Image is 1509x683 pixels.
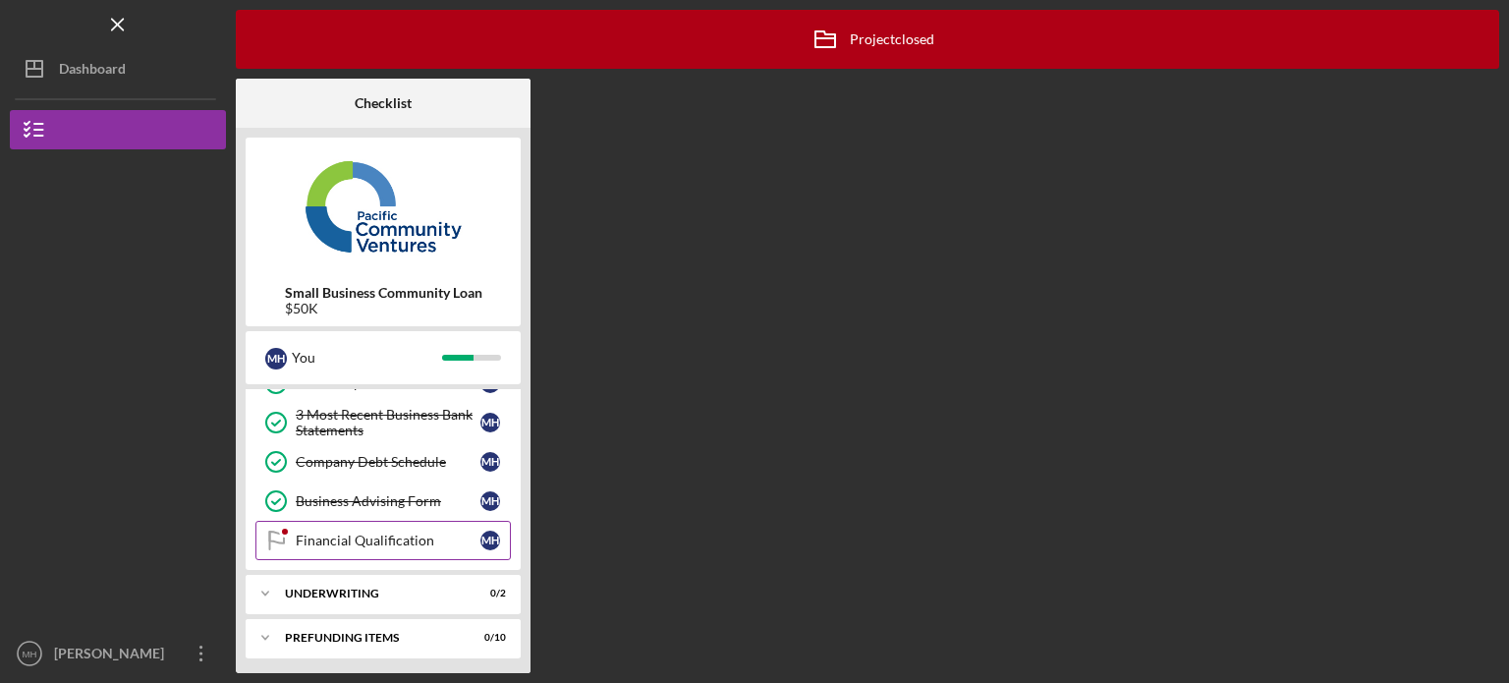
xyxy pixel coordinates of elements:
[296,493,480,509] div: Business Advising Form
[255,403,511,442] a: 3 Most Recent Business Bank StatementsMH
[292,341,442,374] div: You
[23,649,37,659] text: MH
[355,95,412,111] b: Checklist
[296,533,480,548] div: Financial Qualification
[10,49,226,88] button: Dashboard
[471,588,506,599] div: 0 / 2
[10,634,226,673] button: MH[PERSON_NAME]
[265,348,287,370] div: M H
[246,147,521,265] img: Product logo
[480,531,500,550] div: M H
[801,15,934,64] div: Project closed
[480,452,500,472] div: M H
[480,413,500,432] div: M H
[255,482,511,521] a: Business Advising FormMH
[296,454,480,470] div: Company Debt Schedule
[471,632,506,644] div: 0 / 10
[285,632,457,644] div: Prefunding Items
[255,521,511,560] a: Financial QualificationMH
[49,634,177,678] div: [PERSON_NAME]
[285,588,457,599] div: Underwriting
[59,49,126,93] div: Dashboard
[285,285,482,301] b: Small Business Community Loan
[296,407,480,438] div: 3 Most Recent Business Bank Statements
[285,301,482,316] div: $50K
[480,491,500,511] div: M H
[255,442,511,482] a: Company Debt ScheduleMH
